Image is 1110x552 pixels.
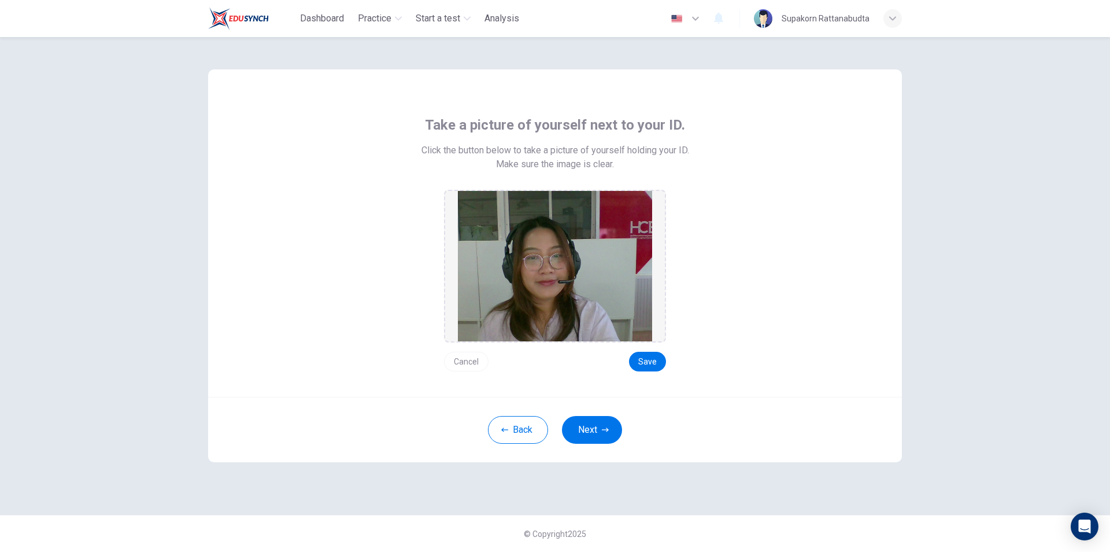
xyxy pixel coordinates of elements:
span: Click the button below to take a picture of yourself holding your ID. [421,143,689,157]
img: Train Test logo [208,7,269,30]
div: Supakorn Rattanabudta [782,12,869,25]
span: Take a picture of yourself next to your ID. [425,116,685,134]
button: Cancel [444,352,489,371]
span: Practice [358,12,391,25]
button: Save [629,352,666,371]
button: Start a test [411,8,475,29]
button: Analysis [480,8,524,29]
span: © Copyright 2025 [524,529,586,539]
button: Next [562,416,622,444]
span: Start a test [416,12,460,25]
button: Back [488,416,548,444]
a: Train Test logo [208,7,295,30]
div: Open Intercom Messenger [1071,513,1098,540]
span: Dashboard [300,12,344,25]
button: Practice [353,8,406,29]
button: Dashboard [295,8,349,29]
img: preview screemshot [458,191,652,341]
img: en [669,14,684,23]
span: Make sure the image is clear. [496,157,614,171]
img: Profile picture [754,9,772,28]
span: Analysis [484,12,519,25]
